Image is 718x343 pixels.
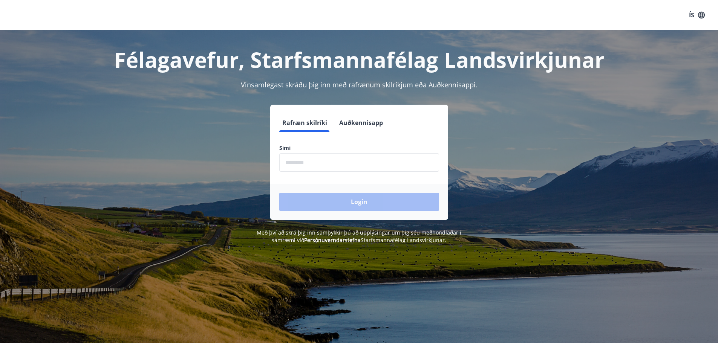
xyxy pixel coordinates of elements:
button: ÍS [685,8,709,22]
span: Með því að skrá þig inn samþykkir þú að upplýsingar um þig séu meðhöndlaðar í samræmi við Starfsm... [257,229,461,244]
a: Persónuverndarstefna [304,236,361,244]
h1: Félagavefur, Starfsmannafélag Landsvirkjunar [97,45,622,74]
button: Rafræn skilríki [279,114,330,132]
span: Vinsamlegast skráðu þig inn með rafrænum skilríkjum eða Auðkennisappi. [241,80,478,89]
button: Auðkennisapp [336,114,386,132]
label: Sími [279,144,439,152]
